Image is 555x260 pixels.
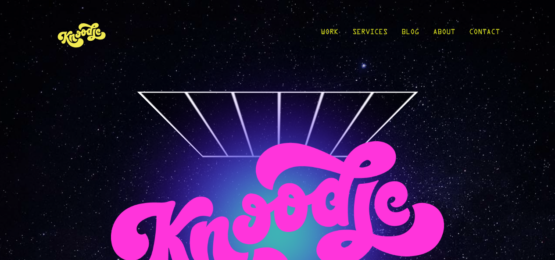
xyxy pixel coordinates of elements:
[352,14,387,55] a: Services
[321,14,338,55] a: Work
[469,14,500,55] a: Contact
[56,14,108,55] img: KnoLogo(yellow)
[433,14,455,55] a: About
[401,14,419,55] a: Blog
